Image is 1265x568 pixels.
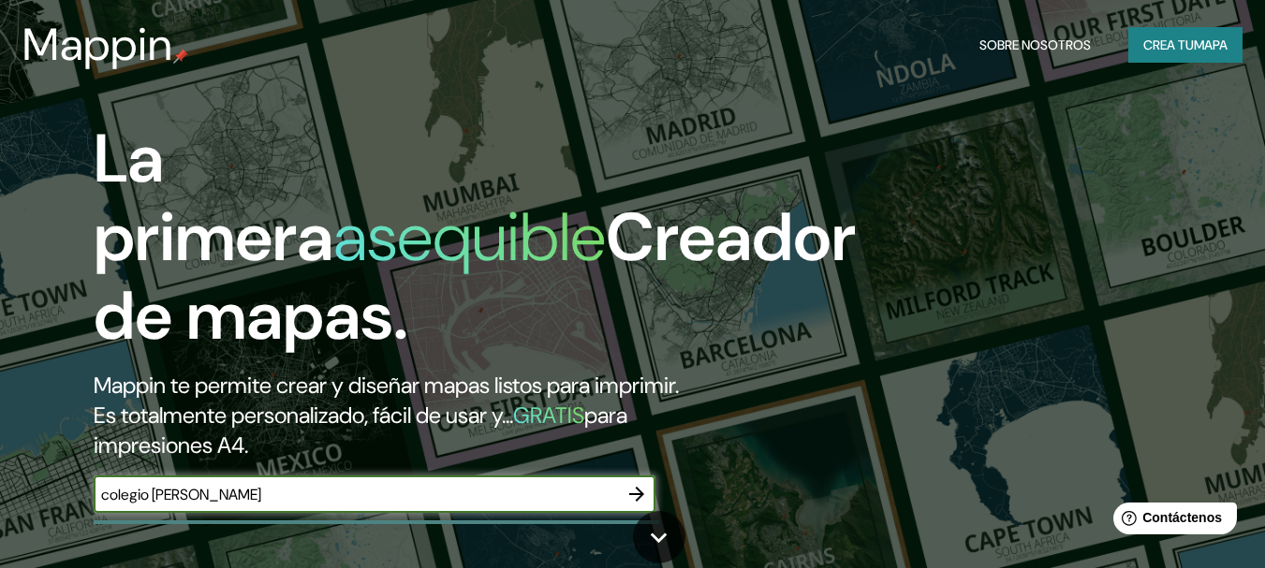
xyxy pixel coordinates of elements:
font: Mappin te permite crear y diseñar mapas listos para imprimir. [94,371,679,400]
font: para impresiones A4. [94,401,627,459]
font: mapa [1194,36,1228,53]
font: La primera [94,115,333,281]
font: Creador de mapas. [94,194,856,359]
font: Crea tu [1143,36,1194,53]
font: Es totalmente personalizado, fácil de usar y... [94,401,513,430]
font: GRATIS [513,401,584,430]
font: Mappin [22,15,173,74]
button: Sobre nosotros [972,27,1098,63]
font: Sobre nosotros [979,36,1091,53]
iframe: Lanzador de widgets de ayuda [1098,495,1244,547]
button: Crea tumapa [1128,27,1243,63]
input: Elige tu lugar favorito [94,484,618,505]
font: asequible [333,194,606,281]
img: pin de mapeo [173,49,188,64]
